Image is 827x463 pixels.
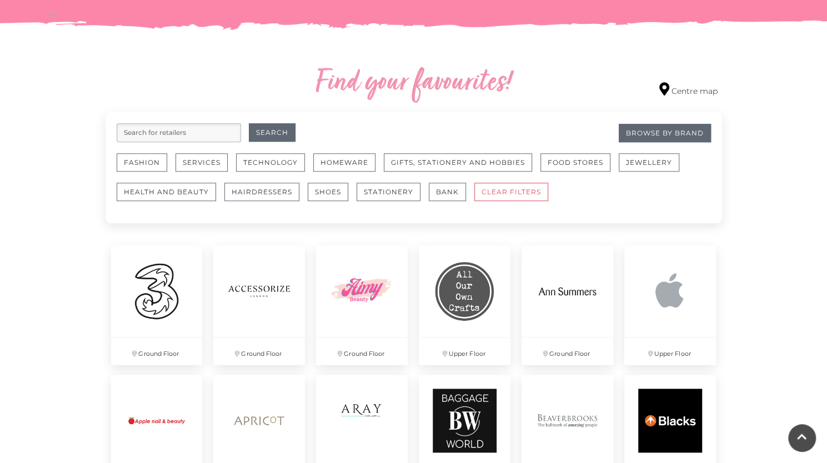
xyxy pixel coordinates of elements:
button: Hairdressers [224,183,299,201]
button: CLEAR FILTERS [474,183,548,201]
a: Upper Floor [619,240,721,370]
a: Centre map [659,82,718,97]
a: Homeware [313,153,384,183]
button: Technology [236,153,305,172]
p: Upper Floor [419,338,510,365]
input: Search for retailers [117,123,241,142]
a: Food Stores [540,153,619,183]
a: Health and Beauty [117,183,224,212]
button: Homeware [313,153,375,172]
a: Upper Floor [413,240,516,370]
button: Services [176,153,228,172]
p: Ground Floor [522,338,613,365]
a: Bank [429,183,474,212]
p: Ground Floor [316,338,408,365]
p: Upper Floor [624,338,716,365]
button: Health and Beauty [117,183,216,201]
button: Stationery [357,183,420,201]
a: Jewellery [619,153,688,183]
button: Search [249,123,295,142]
button: Bank [429,183,466,201]
a: Stationery [357,183,429,212]
a: Ground Floor [310,240,413,370]
p: Ground Floor [213,338,305,365]
h2: Find your favourites! [211,66,617,101]
a: Technology [236,153,313,183]
button: Shoes [308,183,348,201]
button: Fashion [117,153,167,172]
a: Ground Floor [516,240,619,370]
a: Shoes [308,183,357,212]
button: Food Stores [540,153,610,172]
button: Gifts, Stationery and Hobbies [384,153,532,172]
a: Ground Floor [208,240,310,370]
button: Jewellery [619,153,679,172]
a: Hairdressers [224,183,308,212]
a: CLEAR FILTERS [474,183,557,212]
p: Ground Floor [111,338,203,365]
a: Fashion [117,153,176,183]
a: Ground Floor [106,240,208,370]
a: Browse By Brand [619,124,711,142]
a: Services [176,153,236,183]
a: Gifts, Stationery and Hobbies [384,153,540,183]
